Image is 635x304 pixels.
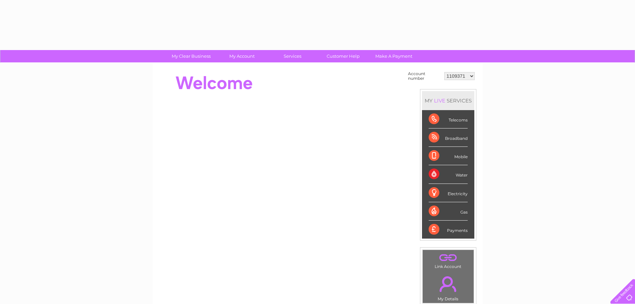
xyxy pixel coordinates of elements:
div: Mobile [429,147,468,165]
a: Customer Help [316,50,371,62]
div: MY SERVICES [422,91,474,110]
a: Make A Payment [366,50,421,62]
div: Electricity [429,184,468,202]
a: My Account [214,50,269,62]
div: Gas [429,202,468,221]
div: Water [429,165,468,184]
div: LIVE [433,97,447,104]
div: Broadband [429,128,468,147]
a: My Clear Business [164,50,219,62]
a: . [424,272,472,296]
div: Telecoms [429,110,468,128]
td: Account number [406,70,443,82]
div: Payments [429,221,468,239]
a: Services [265,50,320,62]
a: . [424,252,472,263]
td: Link Account [422,250,474,271]
td: My Details [422,271,474,303]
